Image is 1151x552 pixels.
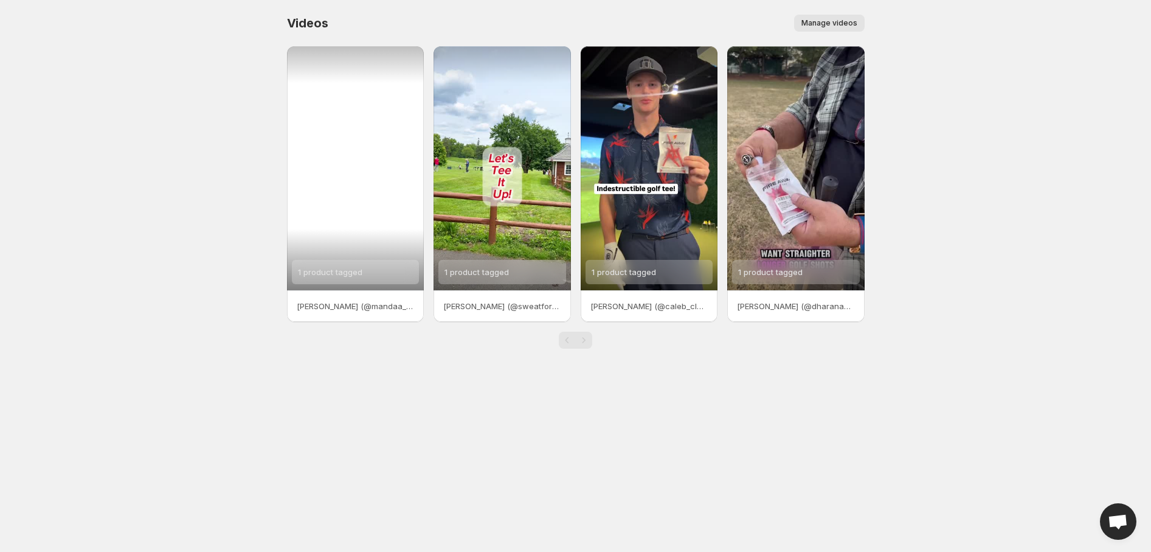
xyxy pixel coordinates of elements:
[559,332,592,349] nav: Pagination
[738,267,803,277] span: 1 product tagged
[298,267,362,277] span: 1 product tagged
[590,300,708,312] p: [PERSON_NAME] (@caleb_clark_golf)
[592,267,656,277] span: 1 product tagged
[794,15,865,32] button: Manage videos
[801,18,857,28] span: Manage videos
[444,267,509,277] span: 1 product tagged
[443,300,561,312] p: [PERSON_NAME] (@sweatforsmiles)
[737,300,855,312] p: [PERSON_NAME] (@dharanayogic)
[297,300,415,312] p: [PERSON_NAME] (@mandaa_panda)
[1100,503,1136,540] a: Open chat
[287,16,328,30] span: Videos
